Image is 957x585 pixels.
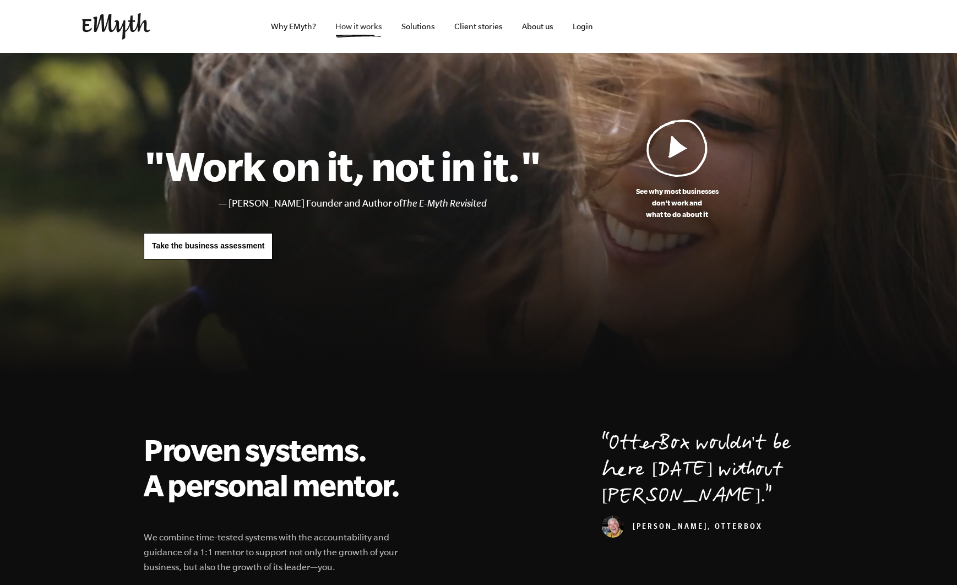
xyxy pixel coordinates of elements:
iframe: Chat Widget [711,506,957,585]
img: Curt Richardson, OtterBox [602,516,624,538]
cite: [PERSON_NAME], OtterBox [602,523,763,532]
p: OtterBox wouldn't be here [DATE] without [PERSON_NAME]. [602,432,813,511]
img: Play Video [646,119,708,177]
li: [PERSON_NAME] Founder and Author of [229,196,541,212]
div: Chatwidget [711,506,957,585]
a: See why most businessesdon't work andwhat to do about it [541,119,813,220]
span: Take the business assessment [152,241,264,250]
i: The E-Myth Revisited [402,198,487,209]
iframe: Embedded CTA [638,14,754,39]
img: EMyth [82,13,150,40]
p: See why most businesses don't work and what to do about it [541,186,813,220]
iframe: Embedded CTA [759,14,875,39]
a: Take the business assessment [144,233,273,259]
h1: "Work on it, not in it." [144,142,541,190]
h2: Proven systems. A personal mentor. [144,432,412,502]
p: We combine time-tested systems with the accountability and guidance of a 1:1 mentor to support no... [144,530,412,575]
